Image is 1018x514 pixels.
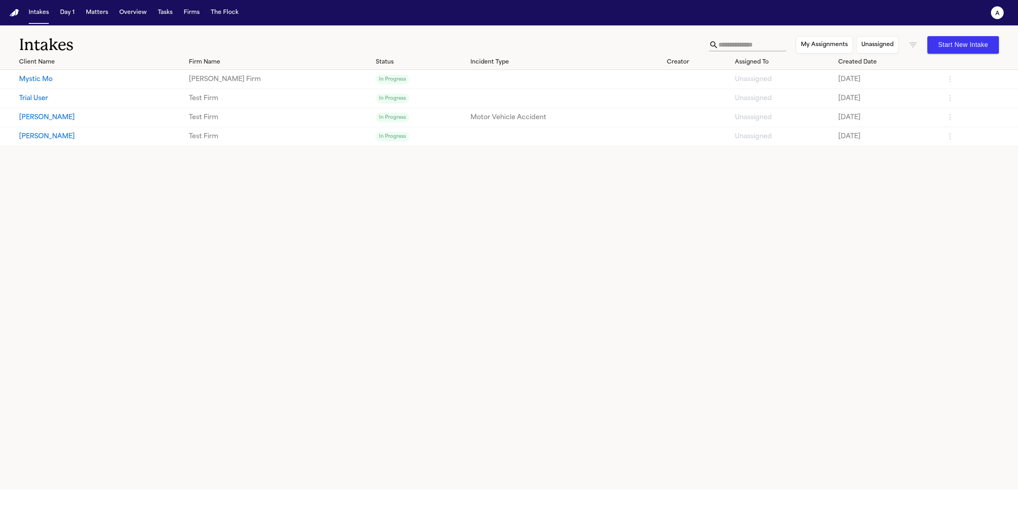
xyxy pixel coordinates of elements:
button: View details for John Smith [19,113,183,122]
a: View details for Mystic Mo [838,75,939,84]
div: Incident Type [470,58,660,66]
div: Creator [667,58,729,66]
button: View details for Trial User [19,94,183,103]
div: Client Name [19,58,183,66]
div: Assigned To [735,58,832,66]
a: View details for John Smith [735,113,832,122]
button: Matters [83,6,111,20]
button: Start New Intake [927,36,999,54]
a: View details for Trial User [735,94,832,103]
button: My Assignments [796,36,853,54]
span: In Progress [376,94,409,103]
a: View details for John Doe [838,132,939,141]
button: Intakes [25,6,52,20]
span: Unassigned [735,76,772,83]
a: View details for Trial User [376,93,464,103]
div: Status [376,58,464,66]
h1: Intakes [19,35,709,55]
button: The Flock [208,6,242,20]
span: In Progress [376,132,409,141]
a: View details for Trial User [189,94,369,103]
div: Firm Name [189,58,369,66]
a: View details for Mystic Mo [735,75,832,84]
a: View details for John Doe [376,131,464,141]
button: Unassigned [856,36,899,54]
button: View details for John Doe [19,132,183,141]
span: Unassigned [735,95,772,102]
a: View details for Mystic Mo [189,75,369,84]
span: Unassigned [735,114,772,121]
span: Unassigned [735,133,772,140]
a: View details for John Doe [189,132,369,141]
a: View details for John Smith [838,113,939,122]
span: In Progress [376,113,409,122]
a: Home [10,9,19,17]
button: Tasks [155,6,176,20]
a: View details for Trial User [838,94,939,103]
a: View details for John Smith [376,112,464,122]
button: View details for Mystic Mo [19,75,183,84]
a: View details for John Smith [189,113,369,122]
button: Firms [181,6,203,20]
a: View details for John Smith [470,113,660,122]
a: View details for John Doe [735,132,832,141]
a: View details for Mystic Mo [376,74,464,84]
div: Created Date [838,58,939,66]
button: Overview [116,6,150,20]
img: Finch Logo [10,9,19,17]
button: Day 1 [57,6,78,20]
span: In Progress [376,75,409,84]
